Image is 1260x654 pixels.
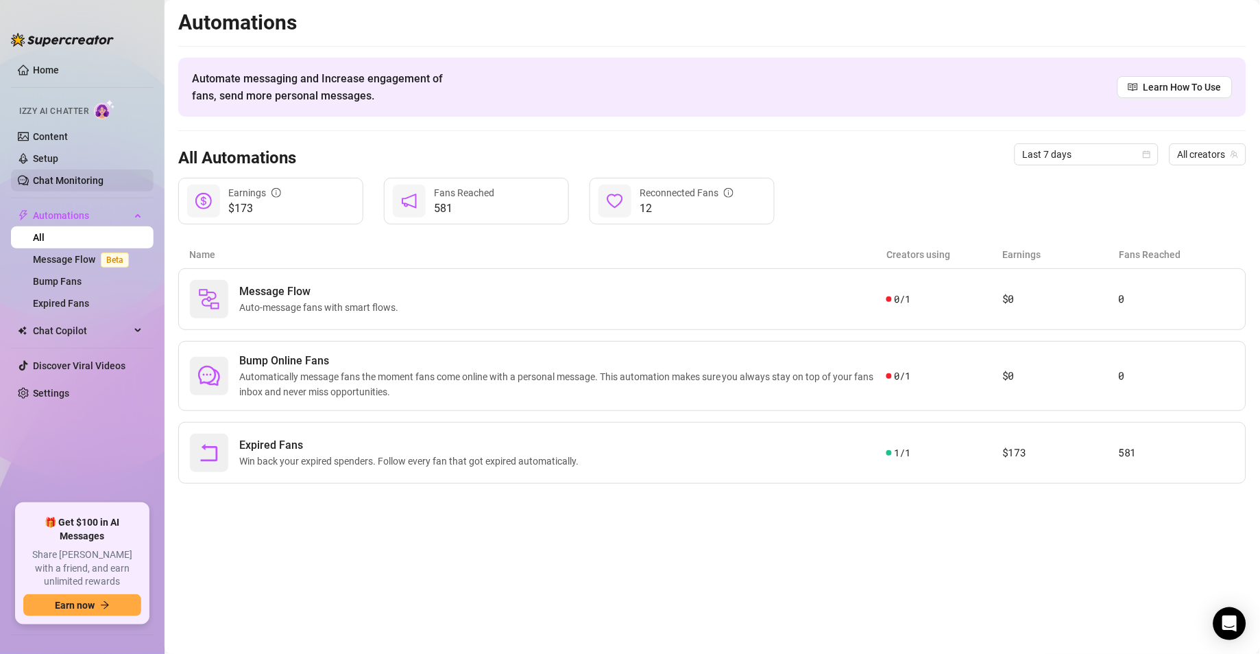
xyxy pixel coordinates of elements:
span: arrow-right [100,600,110,610]
span: thunderbolt [18,210,29,221]
span: Last 7 days [1023,144,1150,165]
a: All [33,232,45,243]
span: Automations [33,205,130,226]
a: Bump Fans [33,276,82,287]
span: read [1128,82,1138,92]
img: logo-BBDzfeDw.svg [11,33,114,47]
img: Chat Copilot [18,326,27,336]
span: info-circle [271,188,281,198]
div: Open Intercom Messenger [1213,607,1246,640]
span: Expired Fans [239,437,584,454]
span: Learn How To Use [1143,80,1222,95]
div: Reconnected Fans [640,185,734,200]
span: 1 / 1 [895,445,910,460]
span: info-circle [724,188,734,198]
article: Earnings [1003,247,1119,262]
article: 581 [1119,445,1235,461]
span: Beta [101,253,129,268]
span: 0 / 1 [895,369,910,384]
span: Earn now [55,600,95,611]
span: Win back your expired spenders. Follow every fan that got expired automatically. [239,454,584,469]
a: Setup [33,153,58,164]
img: AI Chatter [94,100,115,119]
article: Name [189,247,886,262]
a: Expired Fans [33,298,89,309]
span: Izzy AI Chatter [19,105,88,118]
article: 0 [1119,368,1235,384]
span: 12 [640,200,734,217]
article: Creators using [886,247,1003,262]
span: Share [PERSON_NAME] with a friend, and earn unlimited rewards [23,548,141,589]
article: 0 [1119,291,1235,307]
span: notification [401,193,417,209]
button: Earn nowarrow-right [23,594,141,616]
h2: Automations [178,10,1246,36]
img: svg%3e [198,288,220,310]
a: Chat Monitoring [33,175,104,186]
span: 🎁 Get $100 in AI Messages [23,516,141,543]
span: Bump Online Fans [239,353,886,369]
span: comment [198,365,220,387]
span: calendar [1143,150,1151,159]
a: Content [33,131,68,142]
article: $173 [1002,445,1118,461]
span: Auto-message fans with smart flows. [239,300,404,315]
span: Automate messaging and Increase engagement of fans, send more personal messages. [192,70,456,104]
span: Fans Reached [434,187,494,198]
a: Discover Viral Videos [33,360,125,371]
a: Home [33,65,59,75]
span: Message Flow [239,283,404,300]
span: dollar [195,193,212,209]
article: $0 [1002,368,1118,384]
article: Fans Reached [1119,247,1235,262]
a: Learn How To Use [1117,76,1233,98]
span: All creators [1178,144,1238,165]
span: rollback [198,442,220,464]
span: 0 / 1 [895,292,910,307]
article: $0 [1002,291,1118,307]
h3: All Automations [178,148,296,170]
span: heart [607,193,623,209]
span: Automatically message fans the moment fans come online with a personal message. This automation m... [239,369,886,399]
span: team [1231,150,1239,159]
span: $173 [228,200,281,217]
div: Earnings [228,185,281,200]
a: Settings [33,388,69,399]
span: 581 [434,200,494,217]
a: Message FlowBeta [33,254,134,265]
span: Chat Copilot [33,320,130,342]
